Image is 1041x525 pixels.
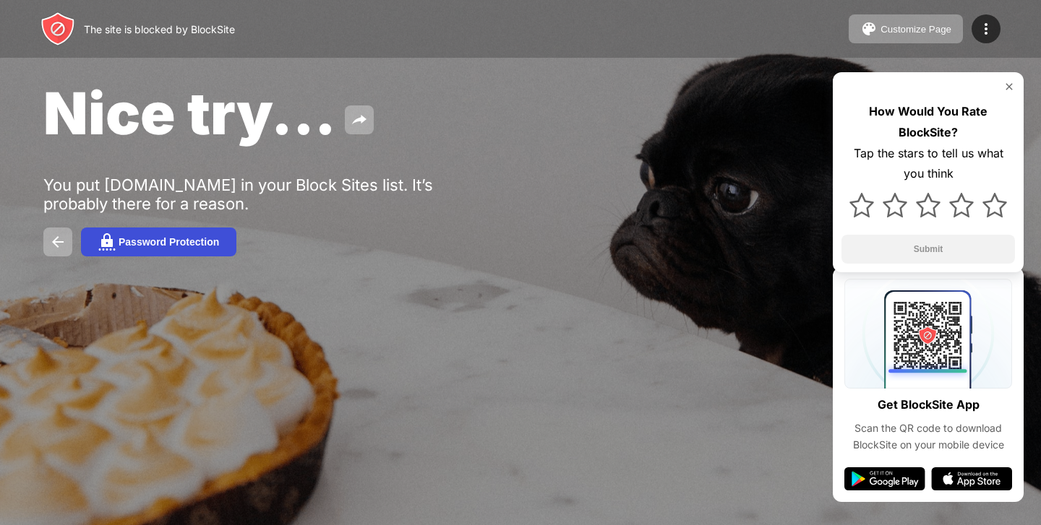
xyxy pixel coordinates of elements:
[881,24,951,35] div: Customize Page
[849,193,874,217] img: star.svg
[43,175,490,213] div: You put [DOMAIN_NAME] in your Block Sites list. It’s probably there for a reason.
[43,78,336,148] span: Nice try...
[49,233,67,251] img: back.svg
[844,467,925,490] img: google-play.svg
[81,227,236,256] button: Password Protection
[40,12,75,46] img: header-logo.svg
[931,467,1012,490] img: app-store.svg
[916,193,941,217] img: star.svg
[84,23,235,35] div: The site is blocked by BlockSite
[98,233,116,251] img: password.svg
[841,101,1015,143] div: How Would You Rate BlockSite?
[949,193,974,217] img: star.svg
[1003,81,1015,92] img: rate-us-close.svg
[977,20,995,38] img: menu-icon.svg
[841,235,1015,264] button: Submit
[841,143,1015,185] div: Tap the stars to tell us what you think
[860,20,878,38] img: pallet.svg
[844,420,1012,453] div: Scan the QR code to download BlockSite on your mobile device
[351,111,368,129] img: share.svg
[119,236,219,248] div: Password Protection
[982,193,1007,217] img: star.svg
[878,394,980,415] div: Get BlockSite App
[849,14,963,43] button: Customize Page
[883,193,907,217] img: star.svg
